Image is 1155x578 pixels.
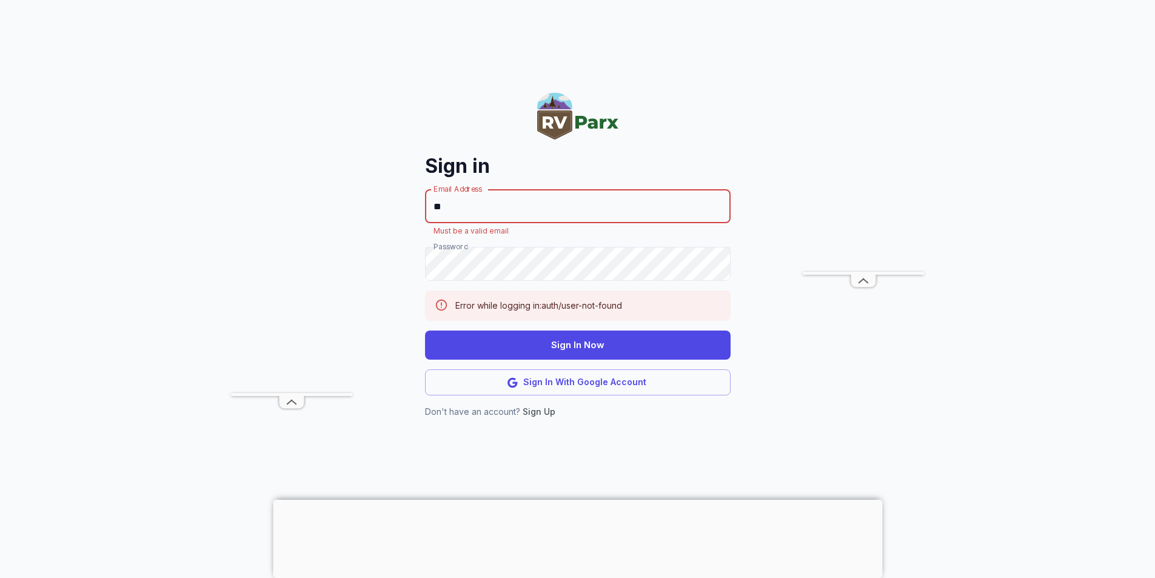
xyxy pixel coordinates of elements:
p: Don't have an account? [425,405,731,418]
iframe: Advertisement [803,29,924,272]
label: Password [434,241,467,252]
iframe: Advertisement [273,500,882,575]
label: Email Address [434,184,482,194]
h4: Sign in [425,153,731,180]
button: Sign In Now [425,331,731,360]
iframe: Advertisement [231,29,352,393]
a: Sign Up [523,406,555,417]
button: Sign In With Google Account [425,369,731,395]
p: Must be a valid email [434,225,722,237]
img: RVParx.com [537,93,618,139]
div: Error while logging in: auth/user-not-found [455,294,622,317]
